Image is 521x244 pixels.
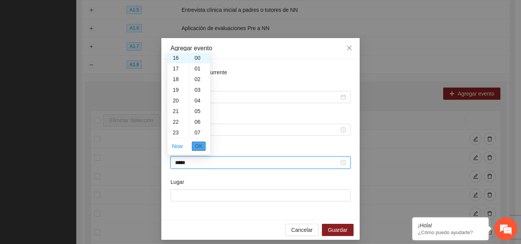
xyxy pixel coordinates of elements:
[44,79,105,156] span: Estamos en línea.
[189,127,210,138] div: 07
[175,158,339,167] input: Hora de fin
[172,143,183,149] a: Now
[175,126,339,134] input: Hora de inicio
[170,44,351,53] div: Agregar evento
[167,116,189,127] div: 22
[170,178,184,186] label: Lugar
[418,222,483,228] div: ¡Hola!
[339,38,360,59] button: Close
[167,53,189,63] div: 16
[167,85,189,95] div: 19
[170,189,351,201] input: Lugar
[40,39,128,49] div: Chatee con nosotros ahora
[167,74,189,85] div: 18
[189,116,210,127] div: 06
[189,106,210,116] div: 05
[189,85,210,95] div: 03
[167,63,189,74] div: 17
[189,53,210,63] div: 00
[125,4,143,22] div: Minimizar ventana de chat en vivo
[167,127,189,138] div: 23
[418,230,483,235] p: ¿Cómo puedo ayudarte?
[328,226,347,234] span: Guardar
[195,142,203,150] span: OK
[4,163,145,190] textarea: Escriba su mensaje y pulse “Intro”
[175,93,339,101] input: Fecha
[285,224,319,236] button: Cancelar
[189,63,210,74] div: 01
[189,74,210,85] div: 02
[346,45,352,51] span: close
[189,95,210,106] div: 04
[322,224,354,236] button: Guardar
[167,106,189,116] div: 21
[291,226,313,234] span: Cancelar
[192,142,206,151] button: OK
[167,95,189,106] div: 20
